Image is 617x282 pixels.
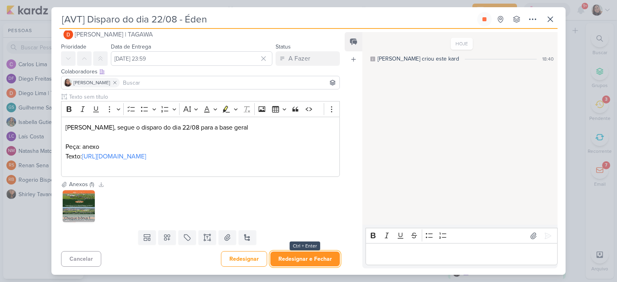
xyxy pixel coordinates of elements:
div: Editor toolbar [61,101,340,117]
button: Cancelar [61,251,101,267]
div: Editor editing area: main [366,243,558,265]
input: Select a date [111,51,272,66]
div: Parar relógio [481,16,488,22]
div: Anexos (1) [69,180,94,189]
img: WRmxRYIkbZWyGBhKgPSHonS7wAM9ot-metaQ2hlcXVlIGLDtG51cyAxLmpwZw==-.jpg [63,190,95,222]
img: Diego Lima | TAGAWA [63,30,73,39]
span: [PERSON_NAME] [74,79,110,86]
button: A Fazer [276,51,340,66]
a: [URL][DOMAIN_NAME] [82,152,146,160]
div: Editor editing area: main [61,117,340,177]
button: Redesignar e Fechar [270,252,340,266]
div: 18:40 [542,55,554,63]
button: Redesignar [221,251,267,267]
input: Texto sem título [67,93,340,101]
label: Data de Entrega [111,43,151,50]
div: [PERSON_NAME] criou este kard [378,55,459,63]
div: Cheque bônus 1.jpg [63,214,95,222]
input: Buscar [121,78,338,87]
div: Colaboradores [61,67,340,76]
p: [PERSON_NAME], segue o disparo do dia 22/08 para a base geral Peça: anexo [65,123,335,152]
div: Ctrl + Enter [290,241,320,250]
button: [PERSON_NAME] | TAGAWA [61,27,340,42]
input: Kard Sem Título [59,12,476,26]
img: Sharlene Khoury [64,79,72,87]
p: Texto: [65,152,335,161]
label: Prioridade [61,43,86,50]
label: Status [276,43,291,50]
div: A Fazer [288,54,310,63]
span: [PERSON_NAME] | TAGAWA [75,30,153,39]
div: Editor toolbar [366,228,558,243]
